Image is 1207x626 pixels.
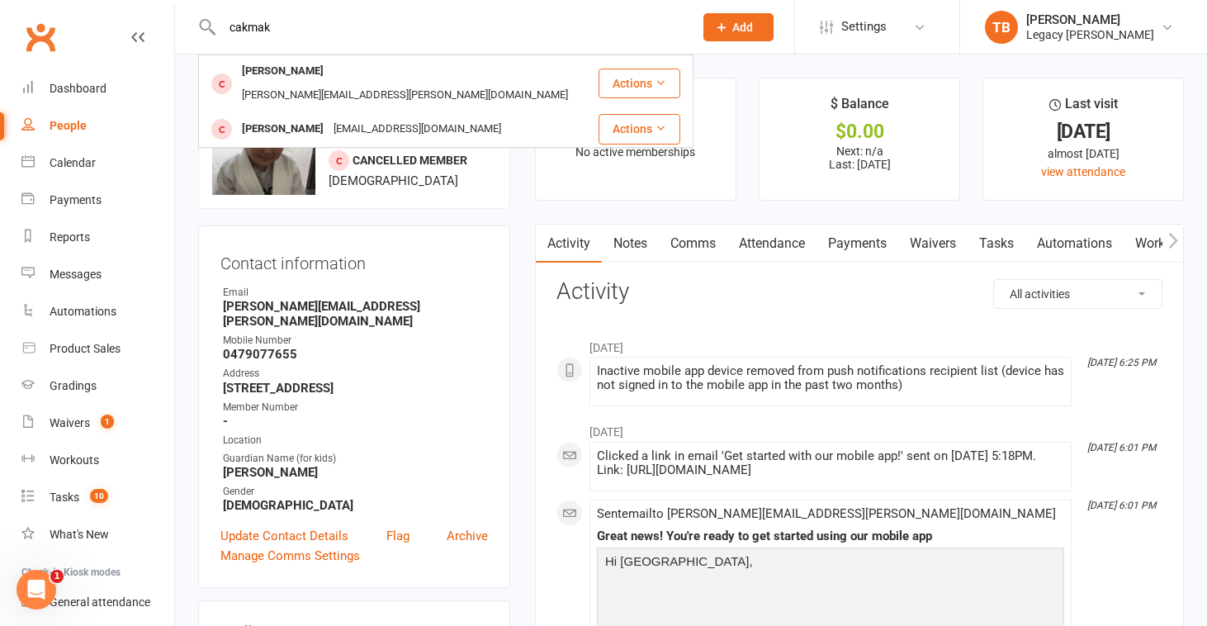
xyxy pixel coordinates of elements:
[447,526,488,546] a: Archive
[220,546,360,566] a: Manage Comms Settings
[223,465,488,480] strong: [PERSON_NAME]
[1087,442,1156,453] i: [DATE] 6:01 PM
[50,379,97,392] div: Gradings
[223,451,488,467] div: Guardian Name (for kids)
[223,498,488,513] strong: [DEMOGRAPHIC_DATA]
[21,368,174,405] a: Gradings
[597,529,1064,543] div: Great news! You're ready to get started using our mobile app
[50,119,87,132] div: People
[21,516,174,553] a: What's New
[599,69,680,98] button: Actions
[21,70,174,107] a: Dashboard
[21,479,174,516] a: Tasks 10
[1049,93,1118,123] div: Last visit
[223,347,488,362] strong: 0479077655
[898,225,968,263] a: Waivers
[21,442,174,479] a: Workouts
[831,93,889,123] div: $ Balance
[223,400,488,415] div: Member Number
[17,570,56,609] iframe: Intercom live chat
[50,193,102,206] div: Payments
[21,256,174,293] a: Messages
[237,83,573,107] div: [PERSON_NAME][EMAIL_ADDRESS][PERSON_NAME][DOMAIN_NAME]
[1124,225,1202,263] a: Workouts
[774,145,944,171] p: Next: n/a Last: [DATE]
[21,219,174,256] a: Reports
[50,416,90,429] div: Waivers
[50,453,99,467] div: Workouts
[21,182,174,219] a: Payments
[21,293,174,330] a: Automations
[1087,500,1156,511] i: [DATE] 6:01 PM
[220,526,348,546] a: Update Contact Details
[21,405,174,442] a: Waivers 1
[90,489,108,503] span: 10
[597,506,1056,521] span: Sent email to [PERSON_NAME][EMAIL_ADDRESS][PERSON_NAME][DOMAIN_NAME]
[599,114,680,144] button: Actions
[223,433,488,448] div: Location
[237,59,329,83] div: [PERSON_NAME]
[1041,165,1125,178] a: view attendance
[50,268,102,281] div: Messages
[998,123,1168,140] div: [DATE]
[329,173,458,188] span: [DEMOGRAPHIC_DATA]
[50,342,121,355] div: Product Sales
[601,552,1060,576] p: Hi [GEOGRAPHIC_DATA],
[223,299,488,329] strong: [PERSON_NAME][EMAIL_ADDRESS][PERSON_NAME][DOMAIN_NAME]
[703,13,774,41] button: Add
[220,248,488,273] h3: Contact information
[21,107,174,145] a: People
[597,449,1064,477] div: Clicked a link in email 'Get started with our mobile app!' sent on [DATE] 5:18PM. Link: [URL][DOM...
[21,584,174,621] a: General attendance kiosk mode
[237,117,329,141] div: [PERSON_NAME]
[1025,225,1124,263] a: Automations
[774,123,944,140] div: $0.00
[998,145,1168,163] div: almost [DATE]
[329,117,506,141] div: [EMAIL_ADDRESS][DOMAIN_NAME]
[1087,357,1156,368] i: [DATE] 6:25 PM
[732,21,753,34] span: Add
[1026,12,1154,27] div: [PERSON_NAME]
[556,415,1162,441] li: [DATE]
[223,381,488,396] strong: [STREET_ADDRESS]
[223,366,488,382] div: Address
[556,330,1162,357] li: [DATE]
[602,225,659,263] a: Notes
[223,333,488,349] div: Mobile Number
[50,230,90,244] div: Reports
[597,364,1064,392] div: Inactive mobile app device removed from push notifications recipient list (device has not signed ...
[1026,27,1154,42] div: Legacy [PERSON_NAME]
[223,484,488,500] div: Gender
[968,225,1025,263] a: Tasks
[223,414,488,429] strong: -
[20,17,61,58] a: Clubworx
[50,305,116,318] div: Automations
[50,570,64,583] span: 1
[101,415,114,429] span: 1
[50,595,150,609] div: General attendance
[536,225,602,263] a: Activity
[217,16,682,39] input: Search...
[556,279,1162,305] h3: Activity
[727,225,816,263] a: Attendance
[841,8,887,45] span: Settings
[575,145,695,159] span: No active memberships
[50,156,96,169] div: Calendar
[21,145,174,182] a: Calendar
[50,528,109,541] div: What's New
[353,154,467,167] span: Cancelled member
[816,225,898,263] a: Payments
[659,225,727,263] a: Comms
[50,82,106,95] div: Dashboard
[386,526,409,546] a: Flag
[21,330,174,368] a: Product Sales
[985,11,1018,44] div: TB
[50,491,79,504] div: Tasks
[223,285,488,301] div: Email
